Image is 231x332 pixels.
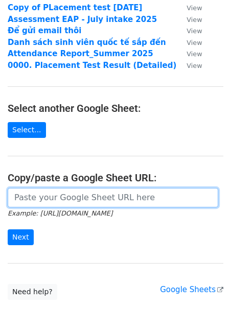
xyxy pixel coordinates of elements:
[176,26,202,35] a: View
[8,61,176,70] a: 0000. Placement Test Result (Detailed)
[187,50,202,58] small: View
[8,15,157,24] a: Assessment EAP - July intake 2025
[8,188,218,207] input: Paste your Google Sheet URL here
[176,49,202,58] a: View
[176,15,202,24] a: View
[8,3,142,12] a: Copy of PLacement test [DATE]
[176,61,202,70] a: View
[180,283,231,332] iframe: Chat Widget
[8,172,223,184] h4: Copy/paste a Google Sheet URL:
[176,38,202,47] a: View
[160,285,223,294] a: Google Sheets
[187,16,202,23] small: View
[8,49,153,58] a: Attendance Report_Summer 2025
[187,62,202,69] small: View
[187,27,202,35] small: View
[8,209,112,217] small: Example: [URL][DOMAIN_NAME]
[176,3,202,12] a: View
[8,229,34,245] input: Next
[187,39,202,46] small: View
[8,122,46,138] a: Select...
[8,284,57,300] a: Need help?
[187,4,202,12] small: View
[8,26,81,35] a: Để gửi email thôi
[8,38,166,47] a: Danh sách sinh viên quốc tế sắp đến
[8,102,223,114] h4: Select another Google Sheet:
